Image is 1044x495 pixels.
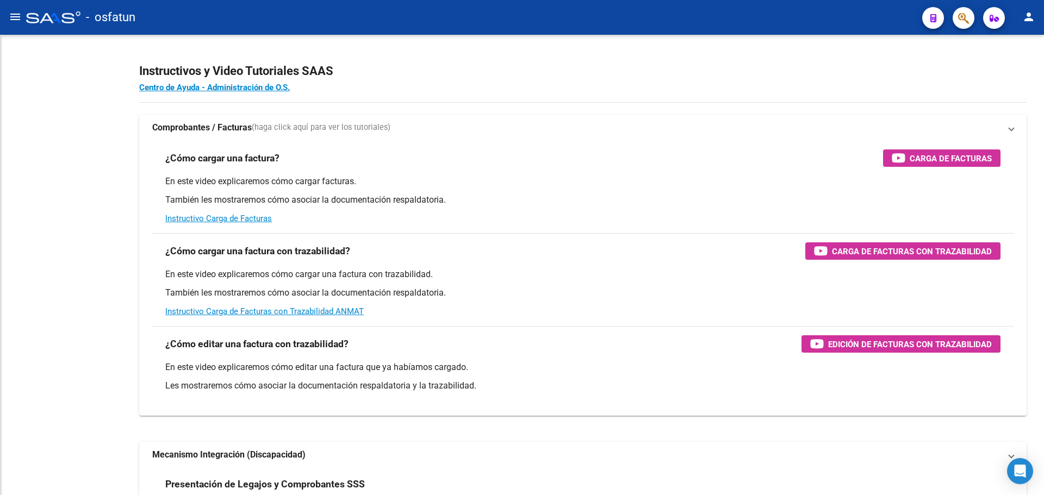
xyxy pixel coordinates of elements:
[165,243,350,259] h3: ¿Cómo cargar una factura con trazabilidad?
[165,361,1000,373] p: En este video explicaremos cómo editar una factura que ya habíamos cargado.
[139,83,290,92] a: Centro de Ayuda - Administración de O.S.
[9,10,22,23] mat-icon: menu
[165,214,272,223] a: Instructivo Carga de Facturas
[165,268,1000,280] p: En este video explicaremos cómo cargar una factura con trazabilidad.
[910,152,992,165] span: Carga de Facturas
[165,380,1000,392] p: Les mostraremos cómo asociar la documentación respaldatoria y la trazabilidad.
[165,306,364,316] a: Instructivo Carga de Facturas con Trazabilidad ANMAT
[165,176,1000,187] p: En este video explicaremos cómo cargar facturas.
[828,337,992,351] span: Edición de Facturas con Trazabilidad
[139,442,1027,468] mat-expansion-panel-header: Mecanismo Integración (Discapacidad)
[252,122,390,134] span: (haga click aquí para ver los tutoriales)
[139,115,1027,141] mat-expansion-panel-header: Comprobantes / Facturas(haga click aquí para ver los tutoriales)
[883,149,1000,167] button: Carga de Facturas
[139,141,1027,416] div: Comprobantes / Facturas(haga click aquí para ver los tutoriales)
[165,336,349,352] h3: ¿Cómo editar una factura con trazabilidad?
[165,151,279,166] h3: ¿Cómo cargar una factura?
[152,449,306,461] strong: Mecanismo Integración (Discapacidad)
[152,122,252,134] strong: Comprobantes / Facturas
[1022,10,1035,23] mat-icon: person
[805,242,1000,260] button: Carga de Facturas con Trazabilidad
[165,287,1000,299] p: También les mostraremos cómo asociar la documentación respaldatoria.
[86,5,135,29] span: - osfatun
[139,61,1027,82] h2: Instructivos y Video Tutoriales SAAS
[165,477,365,492] h3: Presentación de Legajos y Comprobantes SSS
[801,335,1000,353] button: Edición de Facturas con Trazabilidad
[1007,458,1033,484] div: Open Intercom Messenger
[832,245,992,258] span: Carga de Facturas con Trazabilidad
[165,194,1000,206] p: También les mostraremos cómo asociar la documentación respaldatoria.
